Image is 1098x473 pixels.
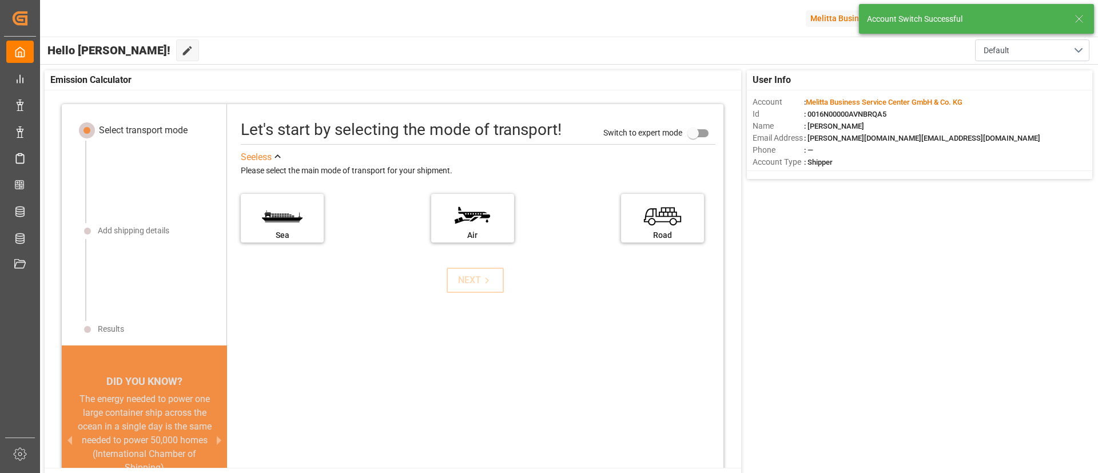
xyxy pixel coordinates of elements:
div: Add shipping details [98,225,169,237]
button: open menu [975,39,1089,61]
span: Account [753,96,804,108]
span: Hello [PERSON_NAME]! [47,39,170,61]
span: Switch to expert mode [603,128,682,137]
div: Road [627,229,698,241]
span: Melitta Business Service Center GmbH & Co. KG [806,98,962,106]
span: Account Type [753,156,804,168]
div: See less [241,150,272,164]
div: NEXT [458,273,493,287]
span: Default [984,45,1009,57]
div: Let's start by selecting the mode of transport! [241,118,562,142]
div: DID YOU KNOW? [62,369,227,392]
span: : [804,98,962,106]
div: Results [98,323,124,335]
span: Id [753,108,804,120]
button: NEXT [447,268,504,293]
span: User Info [753,73,791,87]
span: Phone [753,144,804,156]
span: Email Address [753,132,804,144]
button: Melitta Business Service Center GmbH & Co. KG [806,7,1007,29]
div: Sea [246,229,318,241]
span: Name [753,120,804,132]
div: Select transport mode [99,124,188,137]
span: : [PERSON_NAME] [804,122,864,130]
span: : 0016N00000AVNBRQA5 [804,110,886,118]
div: Please select the main mode of transport for your shipment. [241,164,715,178]
span: : Shipper [804,158,833,166]
div: Air [437,229,508,241]
div: Account Switch Successful [867,13,1064,25]
span: : — [804,146,813,154]
span: Emission Calculator [50,73,132,87]
div: Melitta Business Service Center GmbH & Co. KG [806,10,1002,27]
span: : [PERSON_NAME][DOMAIN_NAME][EMAIL_ADDRESS][DOMAIN_NAME] [804,134,1040,142]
